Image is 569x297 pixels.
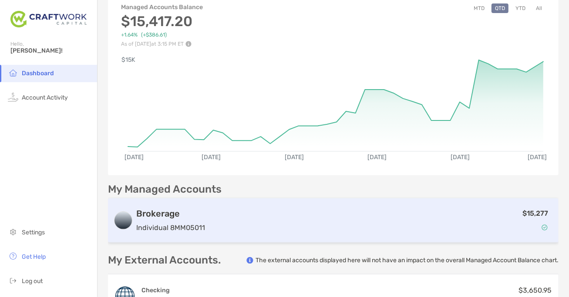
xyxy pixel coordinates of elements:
button: MTD [470,3,488,13]
p: The external accounts displayed here will not have an impact on the overall Managed Account Balan... [256,256,559,264]
img: Performance Info [185,41,192,47]
h3: Brokerage [136,208,205,219]
span: Log out [22,277,43,285]
span: +1.64% [121,32,138,38]
img: household icon [8,67,18,78]
p: As of [DATE] at 3:15 PM ET [121,41,204,47]
img: activity icon [8,92,18,102]
text: [DATE] [451,154,470,161]
span: $3,650.95 [518,286,552,294]
text: [DATE] [125,154,144,161]
button: YTD [512,3,529,13]
h4: Checking [141,286,230,294]
text: [DATE] [528,154,547,161]
img: Zoe Logo [10,3,87,35]
img: settings icon [8,227,18,237]
button: QTD [492,3,508,13]
span: Get Help [22,253,46,260]
h3: $15,417.20 [121,13,204,30]
img: logout icon [8,275,18,286]
text: [DATE] [285,154,304,161]
button: All [532,3,545,13]
p: Individual 8MM05011 [136,222,205,233]
img: logo account [114,212,132,229]
text: [DATE] [367,154,387,161]
img: Account Status icon [542,224,548,230]
p: $15,277 [522,208,548,219]
p: My External Accounts. [108,255,221,266]
span: ( +$386.61 ) [141,32,167,38]
span: Account Activity [22,94,68,101]
text: $15K [121,56,135,63]
img: info [246,257,253,264]
h4: Managed Accounts Balance [121,3,204,11]
span: [PERSON_NAME]! [10,47,92,54]
p: My Managed Accounts [108,184,222,195]
span: Settings [22,229,45,236]
img: get-help icon [8,251,18,261]
text: [DATE] [202,154,221,161]
span: Dashboard [22,70,54,77]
